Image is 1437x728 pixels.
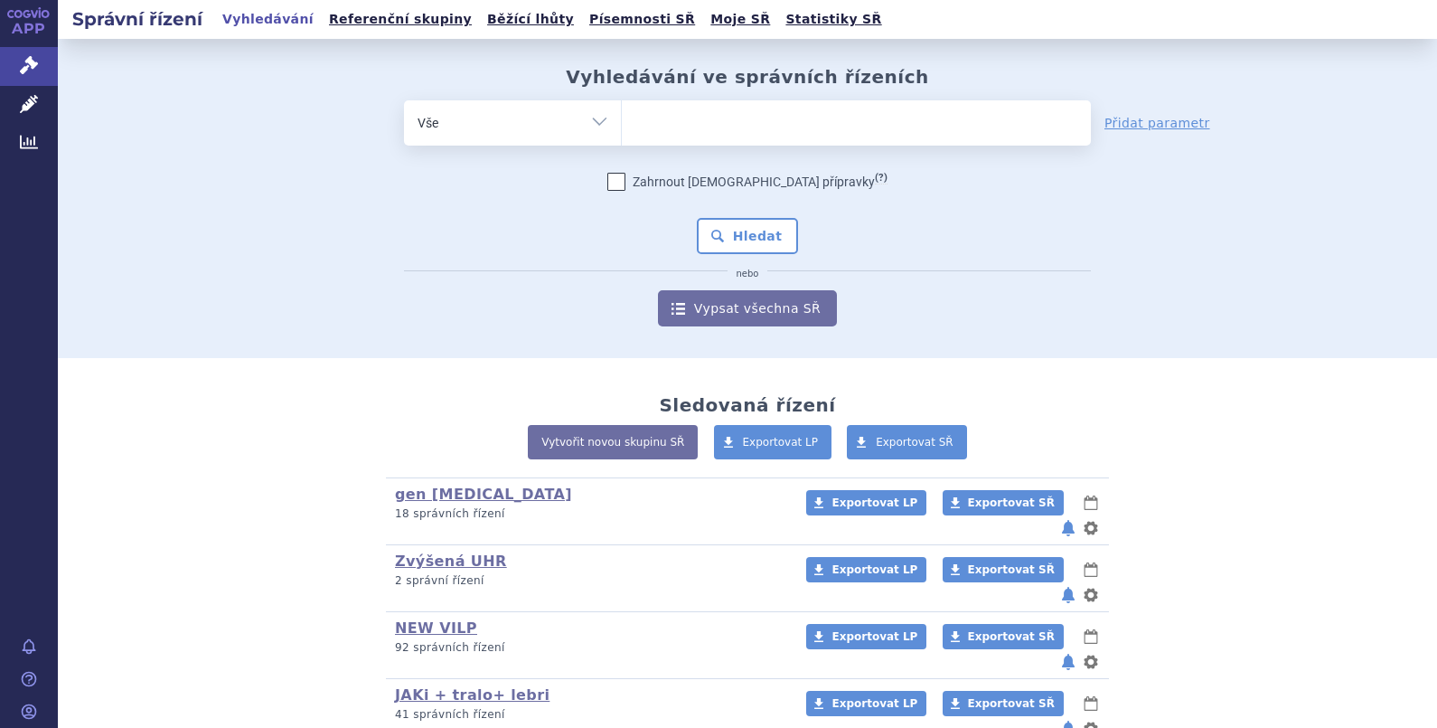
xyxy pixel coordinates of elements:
[1104,114,1210,132] a: Přidat parametr
[847,425,967,459] a: Exportovat SŘ
[943,557,1064,582] a: Exportovat SŘ
[659,394,835,416] h2: Sledovaná řízení
[395,707,783,723] p: 41 správních řízení
[482,7,579,32] a: Běžící lhůty
[968,630,1055,643] span: Exportovat SŘ
[58,6,217,32] h2: Správní řízení
[1082,693,1100,714] button: lhůty
[395,486,572,503] a: gen [MEDICAL_DATA]
[1082,517,1100,539] button: nastavení
[831,496,917,509] span: Exportovat LP
[1059,584,1077,606] button: notifikace
[1082,584,1100,606] button: nastavení
[395,573,783,589] p: 2 správní řízení
[943,490,1064,515] a: Exportovat SŘ
[217,7,319,32] a: Vyhledávání
[806,557,926,582] a: Exportovat LP
[1082,651,1100,673] button: nastavení
[831,563,917,576] span: Exportovat LP
[395,640,783,656] p: 92 správních řízení
[395,506,783,522] p: 18 správních řízení
[1059,517,1077,539] button: notifikace
[806,624,926,649] a: Exportovat LP
[1059,651,1077,673] button: notifikace
[943,624,1064,649] a: Exportovat SŘ
[806,691,926,716] a: Exportovat LP
[831,697,917,710] span: Exportovat LP
[566,66,929,88] h2: Vyhledávání ve správních řízeních
[876,436,953,449] span: Exportovat SŘ
[728,269,768,279] i: nebo
[875,172,888,184] abbr: (?)
[1082,559,1100,581] button: lhůty
[831,630,917,643] span: Exportovat LP
[743,436,819,449] span: Exportovat LP
[806,490,926,515] a: Exportovat LP
[324,7,477,32] a: Referenční skupiny
[968,697,1055,710] span: Exportovat SŘ
[780,7,887,32] a: Statistiky SŘ
[714,425,832,459] a: Exportovat LP
[1082,492,1100,514] button: lhůty
[658,290,837,326] a: Vypsat všechna SŘ
[395,619,477,637] a: NEW VILP
[943,691,1064,716] a: Exportovat SŘ
[584,7,700,32] a: Písemnosti SŘ
[1082,626,1100,648] button: lhůty
[528,425,698,459] a: Vytvořit novou skupinu SŘ
[968,563,1055,576] span: Exportovat SŘ
[395,553,507,570] a: Zvýšená UHR
[607,173,888,191] label: Zahrnout [DEMOGRAPHIC_DATA] přípravky
[968,496,1055,509] span: Exportovat SŘ
[705,7,775,32] a: Moje SŘ
[395,686,549,704] a: JAKi + tralo+ lebri
[697,218,799,254] button: Hledat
